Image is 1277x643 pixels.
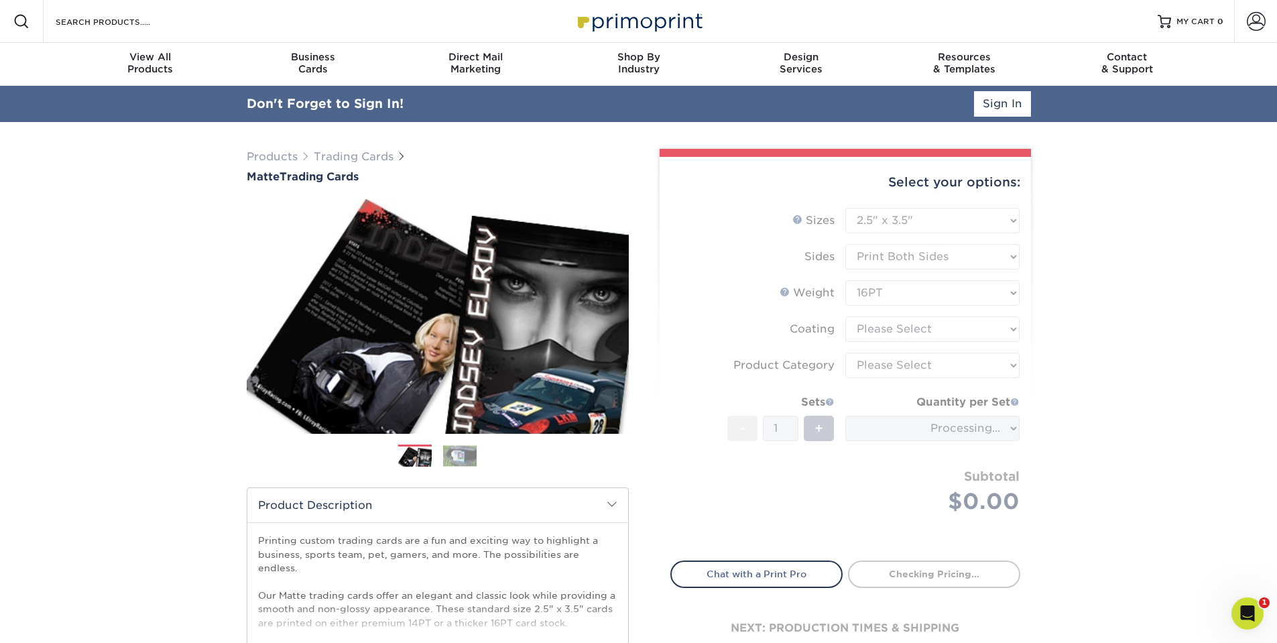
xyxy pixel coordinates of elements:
[247,170,629,183] a: MatteTrading Cards
[883,51,1046,63] span: Resources
[247,170,280,183] span: Matte
[572,7,706,36] img: Primoprint
[394,51,557,75] div: Marketing
[670,157,1020,208] div: Select your options:
[1231,597,1264,630] iframe: Intercom live chat
[247,95,404,113] div: Don't Forget to Sign In!
[1046,51,1209,63] span: Contact
[1217,17,1223,26] span: 0
[398,445,432,469] img: Trading Cards 01
[720,51,883,63] span: Design
[69,43,232,86] a: View AllProducts
[848,561,1020,587] a: Checking Pricing...
[720,51,883,75] div: Services
[394,43,557,86] a: Direct MailMarketing
[557,43,720,86] a: Shop ByIndustry
[557,51,720,63] span: Shop By
[1046,51,1209,75] div: & Support
[557,51,720,75] div: Industry
[883,51,1046,75] div: & Templates
[1046,43,1209,86] a: Contact& Support
[1259,597,1270,608] span: 1
[314,150,393,163] a: Trading Cards
[247,184,629,449] img: Matte 01
[883,43,1046,86] a: Resources& Templates
[720,43,883,86] a: DesignServices
[231,51,394,75] div: Cards
[1176,16,1215,27] span: MY CART
[231,51,394,63] span: Business
[231,43,394,86] a: BusinessCards
[247,170,629,183] h1: Trading Cards
[247,150,298,163] a: Products
[974,91,1031,117] a: Sign In
[247,488,628,522] h2: Product Description
[69,51,232,75] div: Products
[54,13,185,30] input: SEARCH PRODUCTS.....
[443,445,477,466] img: Trading Cards 02
[69,51,232,63] span: View All
[394,51,557,63] span: Direct Mail
[670,561,843,587] a: Chat with a Print Pro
